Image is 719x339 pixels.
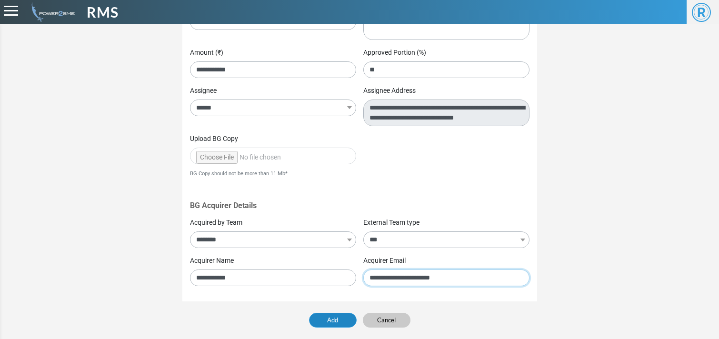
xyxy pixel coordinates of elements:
h4: BG Acquirer Details [190,201,529,210]
small: BG Copy should not be more than 11 Mb* [190,170,288,177]
label: Assignee Address [363,86,416,96]
label: Acquired by Team [190,218,242,228]
label: Amount (₹) [190,48,223,58]
label: Upload BG Copy [190,134,238,144]
label: Acquirer Email [363,256,406,266]
label: External Team type [363,218,419,228]
label: Acquirer Name [190,256,234,266]
label: Assignee [190,86,217,96]
label: Approved Portion (%) [363,48,426,58]
span: R [692,3,711,22]
img: admin [28,2,75,22]
span: RMS [87,1,119,23]
button: Cancel [363,313,410,328]
button: Add [309,313,357,328]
